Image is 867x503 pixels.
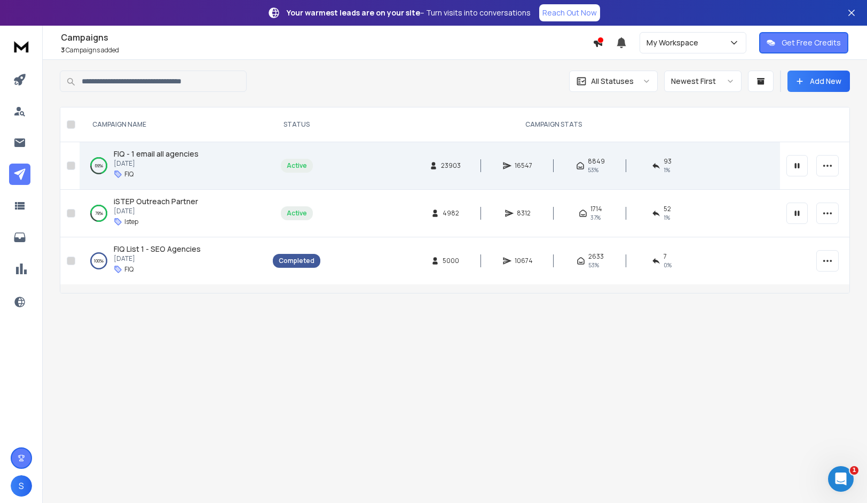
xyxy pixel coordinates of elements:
div: Completed [279,257,314,265]
td: 100%FIQ List 1 - SEO Agencies[DATE]FIQ [80,237,266,285]
th: STATUS [266,107,327,142]
span: 1 [850,466,858,475]
span: 3 [61,45,65,55]
div: Active [287,209,307,218]
p: 100 % [94,256,104,266]
span: 53 % [588,166,598,174]
a: FIQ List 1 - SEO Agencies [114,244,201,254]
span: 7 [664,252,667,261]
th: CAMPAIGN STATS [327,107,780,142]
button: S [11,475,32,497]
span: 1714 [590,205,602,213]
span: 4982 [443,209,459,218]
p: FIQ [124,170,133,179]
img: logo [11,36,32,56]
p: [DATE] [114,254,201,263]
a: iSTEP Outreach Partner [114,196,198,207]
span: 8312 [517,209,531,218]
span: 1 % [664,166,670,174]
span: 93 [664,157,672,166]
p: All Statuses [591,76,634,87]
p: [DATE] [114,207,198,215]
span: 16547 [515,161,532,170]
p: FIQ [124,265,133,274]
td: 79%iSTEP Outreach Partner[DATE]Istep [80,190,266,237]
p: Reach Out Now [542,7,597,18]
td: 69%FIQ - 1 email all agencies[DATE]FIQ [80,142,266,190]
th: CAMPAIGN NAME [80,107,266,142]
a: FIQ - 1 email all agencies [114,149,199,159]
button: Add New [787,71,850,92]
a: Reach Out Now [539,4,600,21]
span: 5000 [443,257,459,265]
span: iSTEP Outreach Partner [114,196,198,206]
div: Active [287,161,307,170]
span: 10674 [515,257,533,265]
span: 23903 [441,161,461,170]
p: My Workspace [647,37,703,48]
p: Campaigns added [61,46,593,55]
strong: Your warmest leads are on your site [287,7,420,18]
p: – Turn visits into conversations [287,7,531,18]
h1: Campaigns [61,31,593,44]
p: 79 % [95,208,103,219]
span: 8849 [588,157,605,166]
span: 53 % [588,261,599,269]
p: Get Free Credits [782,37,841,48]
span: 37 % [590,213,601,222]
span: 2633 [588,252,604,261]
span: 0 % [664,261,672,269]
p: Istep [124,218,138,226]
span: 52 [664,205,671,213]
p: [DATE] [114,159,199,168]
span: 1 % [664,213,670,222]
p: 69 % [95,160,103,171]
button: Get Free Credits [759,32,848,53]
button: Newest First [664,71,742,92]
iframe: Intercom live chat [828,466,854,492]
